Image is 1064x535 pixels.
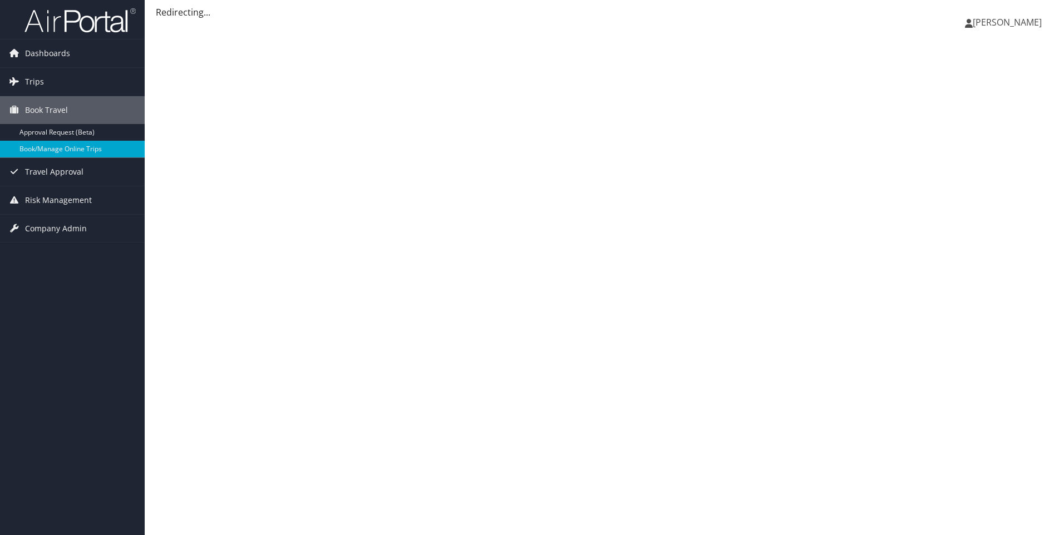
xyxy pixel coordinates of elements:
[973,16,1042,28] span: [PERSON_NAME]
[25,158,83,186] span: Travel Approval
[25,96,68,124] span: Book Travel
[24,7,136,33] img: airportal-logo.png
[25,215,87,242] span: Company Admin
[25,186,92,214] span: Risk Management
[25,39,70,67] span: Dashboards
[965,6,1053,39] a: [PERSON_NAME]
[25,68,44,96] span: Trips
[156,6,1053,19] div: Redirecting...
